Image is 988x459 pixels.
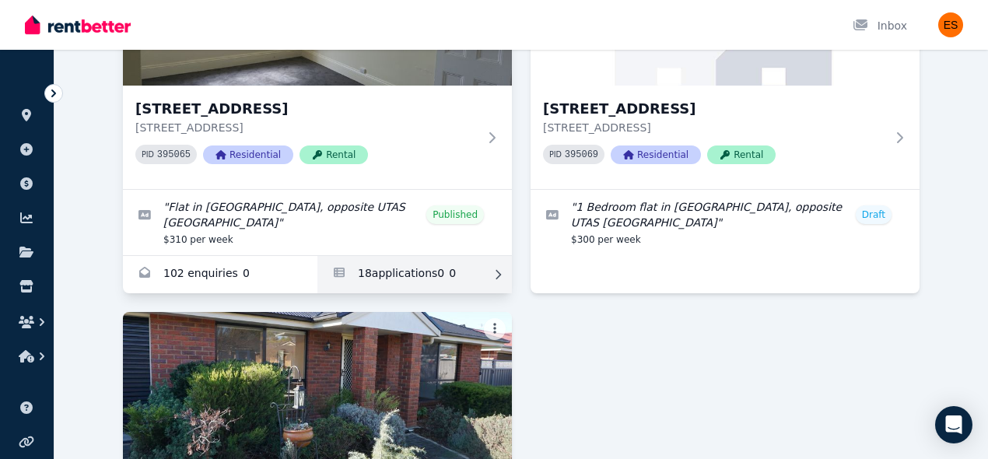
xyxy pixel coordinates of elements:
button: More options [484,318,506,340]
span: Rental [300,145,368,164]
small: PID [142,150,154,159]
img: Evangeline Samoilov [938,12,963,37]
span: Residential [203,145,293,164]
small: PID [549,150,562,159]
p: [STREET_ADDRESS] [543,120,885,135]
a: Edit listing: Flat in Invermay, opposite UTAS Inveresk Campus [123,190,512,255]
code: 395065 [157,149,191,160]
a: Applications for Unit 2/55 Invermay Rd, Invermay [317,256,512,293]
p: [STREET_ADDRESS] [135,120,478,135]
div: Open Intercom Messenger [935,406,972,443]
h3: [STREET_ADDRESS] [135,98,478,120]
h3: [STREET_ADDRESS] [543,98,885,120]
a: Edit listing: 1 Bedroom flat in Invermay, opposite UTAS Inveresk Campus [531,190,920,255]
span: Rental [707,145,776,164]
code: 395069 [565,149,598,160]
a: Enquiries for Unit 2/55 Invermay Rd, Invermay [123,256,317,293]
img: RentBetter [25,13,131,37]
div: Inbox [853,18,907,33]
span: Residential [611,145,701,164]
